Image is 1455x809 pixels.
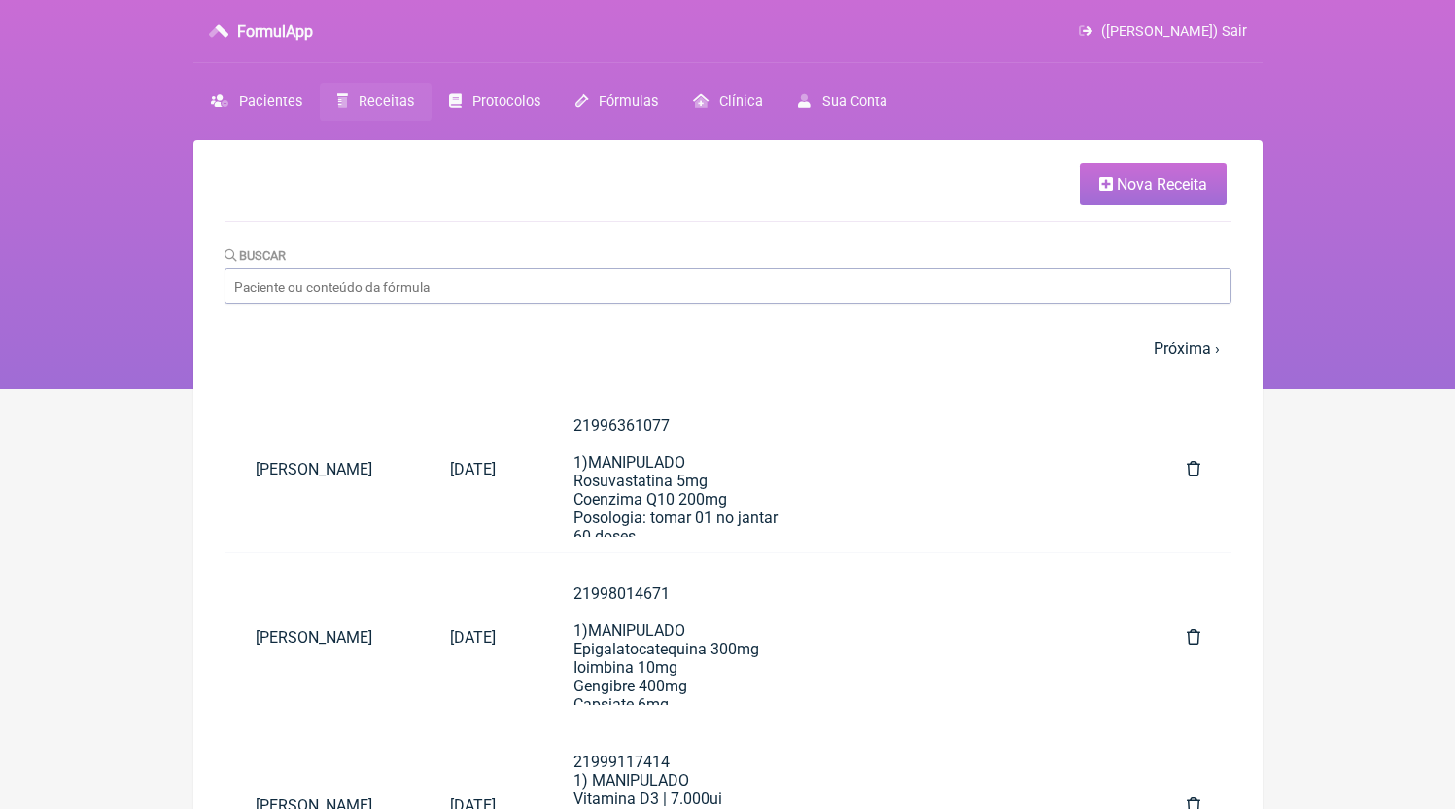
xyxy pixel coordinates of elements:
a: [PERSON_NAME] [225,613,419,662]
a: Nova Receita [1080,163,1227,205]
span: Fórmulas [599,93,658,110]
a: Sua Conta [780,83,904,121]
div: 21996361077 1)MANIPULADO Rosuvastatina 5mg Coenzima Q10 200mg Posologia: tomar 01 no jantar 60 doses [573,416,1109,545]
a: Protocolos [432,83,558,121]
span: Sua Conta [822,93,887,110]
a: Pacientes [193,83,320,121]
a: 219963610771)MANIPULADORosuvastatina 5mgCoenzima Q10 200mgPosologia: tomar 01 no jantar60 doses [542,401,1140,537]
a: [PERSON_NAME] [225,444,419,494]
span: Pacientes [239,93,302,110]
span: ([PERSON_NAME]) Sair [1101,23,1247,40]
span: Protocolos [472,93,540,110]
span: Receitas [359,93,414,110]
a: [DATE] [419,444,527,494]
input: Paciente ou conteúdo da fórmula [225,268,1231,304]
span: Clínica [719,93,763,110]
a: ([PERSON_NAME]) Sair [1079,23,1246,40]
a: Clínica [676,83,780,121]
h3: FormulApp [237,22,313,41]
a: Fórmulas [558,83,676,121]
a: Receitas [320,83,432,121]
span: Nova Receita [1117,175,1207,193]
label: Buscar [225,248,287,263]
a: 219980146711)MANIPULADOEpigalatocatequina 300mgIoimbina 10mgGengibre 400mgCapsiate 6mgPosologia: ... [542,569,1140,705]
a: Próxima › [1154,339,1220,358]
a: [DATE] [419,613,527,662]
nav: pager [225,328,1231,369]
